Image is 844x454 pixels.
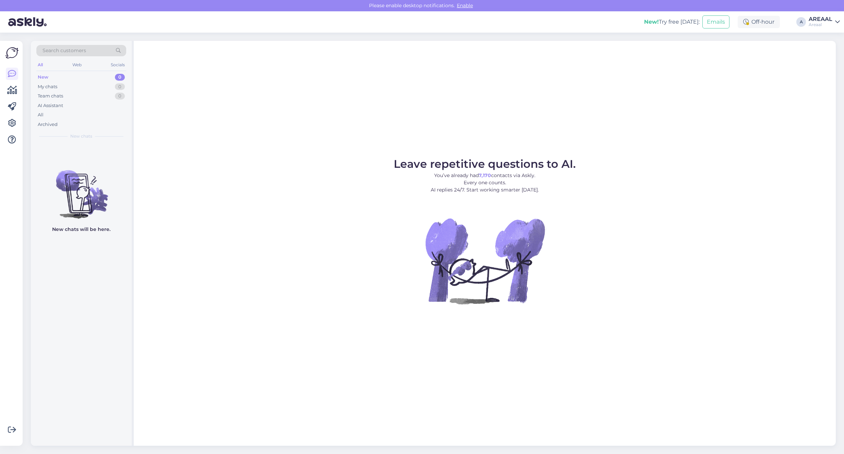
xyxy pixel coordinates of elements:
[109,60,126,69] div: Socials
[809,16,832,22] div: AREAAL
[809,16,840,27] a: AREAALAreaal
[38,102,63,109] div: AI Assistant
[394,157,576,171] span: Leave repetitive questions to AI.
[702,15,729,28] button: Emails
[38,83,57,90] div: My chats
[70,133,92,139] span: New chats
[394,172,576,194] p: You’ve already had contacts via Askly. Every one counts. AI replies 24/7. Start working smarter [...
[43,47,86,54] span: Search customers
[644,18,700,26] div: Try free [DATE]:
[38,93,63,100] div: Team chats
[36,60,44,69] div: All
[115,74,125,81] div: 0
[52,226,110,233] p: New chats will be here.
[5,46,19,59] img: Askly Logo
[71,60,83,69] div: Web
[809,22,832,27] div: Areaal
[115,83,125,90] div: 0
[455,2,475,9] span: Enable
[38,121,58,128] div: Archived
[479,172,491,178] b: 7,170
[31,158,132,220] img: No chats
[738,16,780,28] div: Off-hour
[38,112,44,118] div: All
[38,74,48,81] div: New
[423,199,547,323] img: No Chat active
[796,17,806,27] div: A
[644,19,659,25] b: New!
[115,93,125,100] div: 0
